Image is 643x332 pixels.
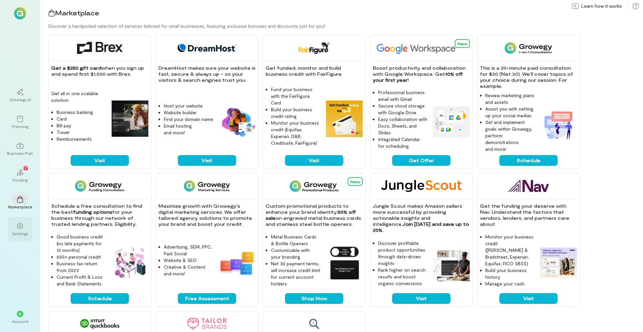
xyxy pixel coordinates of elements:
[326,101,363,137] img: FairFigure feature
[158,65,256,83] p: DreamHost makes sure your website is fast, secure & always up - so your visitors & search engines...
[505,42,552,54] img: 1-on-1 Consultation
[57,274,106,287] li: Current Profit & Loss and Bank Statements
[73,209,112,215] strong: funding options
[271,260,320,287] li: Net 30 payment terms, will increase credit limit for current account holders
[485,106,535,119] li: Assist you with setting up your social medias
[25,165,27,171] span: 7
[540,106,577,143] img: 1-on-1 Consultation feature
[457,41,467,46] span: New
[373,71,464,83] strong: 10% off your first year
[164,264,213,277] li: Creative & Content and more!
[75,180,124,192] img: Funding Consultation
[8,305,32,329] div: *Account
[164,109,213,116] li: Website builder
[7,150,33,156] div: Business Plan
[55,9,99,17] span: Marketplace
[480,203,577,227] p: Get the funding your deserve with Nav. Understand the factors that vendors, lenders, and partners...
[392,155,450,166] button: Get Offer
[57,234,106,254] li: Good business credit (no late payments for 12 months)
[8,164,32,188] a: Funding
[433,106,470,137] img: Google Workspace feature
[271,247,320,260] li: Customizable with your branding
[373,42,471,54] img: Google Workspace
[9,97,31,102] div: Growegy AI
[12,319,28,324] div: Account
[373,203,470,233] p: Jungle Scout makes Amazon sellers more successful by providing actionable insights and intelligence.
[57,136,106,142] li: Reimbursements
[57,260,106,274] li: Business tax return from 2023
[485,280,535,287] li: Manage your cash
[12,231,28,236] div: Settings
[57,122,106,129] li: Bill pay
[175,42,239,54] img: DreamHost
[219,250,256,276] img: Growegy - Marketing Services feature
[326,244,363,281] img: Growegy Promo Products feature
[164,244,213,257] li: Advertising, SEM, PPC, Paid Social
[51,65,148,77] p: when you sign up and spend first $1,000 with Brex.
[378,89,428,103] li: Professional business email with Gmail
[57,254,106,260] li: 650+ personal credit
[350,179,360,184] span: New
[308,318,320,330] img: Coming soon
[219,107,256,137] img: DreamHost feature
[581,3,622,9] span: Learn how it works
[285,293,343,304] button: Shop Now
[271,120,320,146] li: Monitor your business credit (Equifax, Experian, D&B, Creditsafe, FairFigure)
[285,155,343,166] button: Visit
[8,204,32,209] div: Marketplace
[80,318,120,330] img: QuickBooks
[485,267,535,280] li: Build your business history
[164,116,213,123] li: Find your domain name
[71,155,129,166] button: Visit
[57,116,106,122] li: Card
[485,92,535,106] li: Review marketing plans and assets
[508,180,549,192] img: Nav
[8,137,32,161] a: Business Plan
[433,250,470,281] img: Jungle Scout feature
[266,65,363,77] p: Get funded, monitor and build business credit with FairFigure.
[266,209,357,221] strong: 50% off sale
[499,293,558,304] button: Visit
[8,217,32,242] a: Settings
[51,65,101,71] strong: Get a $250 gift card
[8,110,32,134] a: Planning
[187,318,227,330] img: Tailor Brands
[480,65,577,89] p: This is a 20-minute paid consultation for $30 (Net 30). We’ll cover topics of your choice during ...
[164,103,213,109] li: Host your website
[13,177,27,183] div: Funding
[51,203,148,227] p: Schedule a free consultation to find the best for your business through our network of trusted le...
[392,293,450,304] button: Visit
[381,180,461,192] img: Jungle Scout
[12,124,28,129] div: Planning
[178,293,236,304] button: Free Assessment
[378,267,428,287] li: Rank higher on search results and boost organic conversions
[485,119,535,152] li: Set and implement goals within Growegy, perform demonstrations and more!
[485,234,535,267] li: Monitor your business credit ([PERSON_NAME] & Bradstreet, Experian, Equifax, FICO SBSS)
[48,23,643,29] div: Discover a handpicked selection of services tailored for small businesses, featuring exclusive bo...
[112,101,148,137] img: Brex feature
[266,203,363,227] p: Custom promotional products to enhance your brand identity. on engraved metal business cards and ...
[271,234,320,247] li: Metal Business Cards & Bottle Openers
[298,42,330,54] img: FairFigure
[51,90,106,104] p: Get all in one scalable solution
[378,240,428,267] li: Discover profitable product opportunities through data-driven insights
[373,65,470,83] p: Boost productivity and collaboration with Google Workspace. Get !
[112,244,148,281] img: Funding Consultation feature
[158,203,256,227] p: Maximize growth with Growegy's digital marketing services. We offer tailored agency solutions to ...
[378,103,428,116] li: Secure cloud storage with Google Drive
[271,86,320,106] li: Fund your business with the FairFigure Card
[8,191,32,215] a: Marketplace
[378,136,428,149] li: Integrated Calendar for scheduling
[178,155,236,166] button: Visit
[71,293,129,304] button: Schedule
[164,123,213,136] li: Email hosting and more!
[373,221,470,233] strong: Join [DATE] and save up to 20%.
[271,106,320,120] li: Build your business credit rating
[499,155,558,166] button: Schedule
[77,42,123,54] img: Brex
[57,109,106,116] li: Business banking
[8,83,32,108] a: Growegy AI
[378,116,428,136] li: Easy collaboration with Docs, Sheets, and Slides
[184,180,230,192] img: Growegy - Marketing Services
[290,180,339,192] img: Growegy Promo Products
